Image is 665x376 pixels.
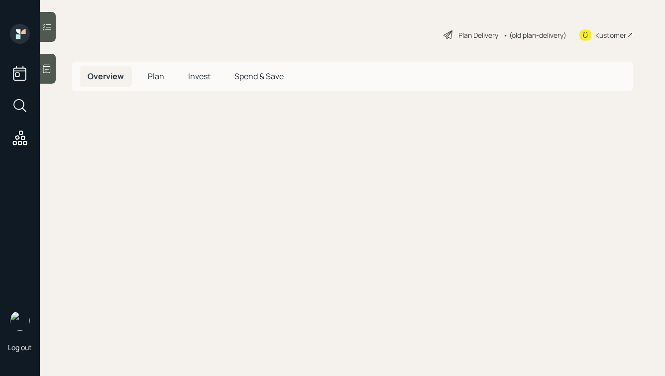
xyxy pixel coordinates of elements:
[10,311,30,331] img: hunter_neumayer.jpg
[148,71,164,82] span: Plan
[503,30,566,40] div: • (old plan-delivery)
[595,30,626,40] div: Kustomer
[188,71,211,82] span: Invest
[88,71,124,82] span: Overview
[458,30,498,40] div: Plan Delivery
[8,343,32,352] div: Log out
[234,71,284,82] span: Spend & Save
